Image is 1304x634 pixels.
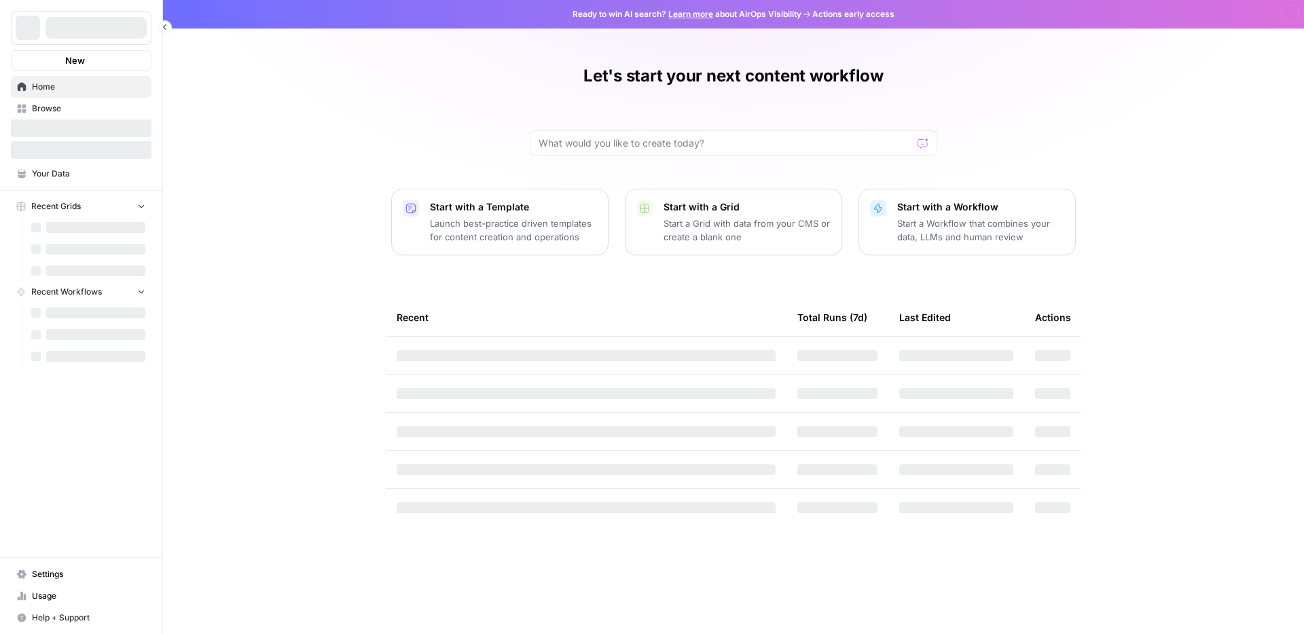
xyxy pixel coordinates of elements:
[11,76,151,98] a: Home
[664,217,831,244] p: Start a Grid with data from your CMS or create a blank one
[430,217,597,244] p: Launch best-practice driven templates for content creation and operations
[32,568,145,580] span: Settings
[897,217,1064,244] p: Start a Workflow that combines your data, LLMs and human review
[11,163,151,185] a: Your Data
[11,585,151,607] a: Usage
[31,200,81,212] span: Recent Grids
[32,590,145,602] span: Usage
[65,54,85,67] span: New
[11,563,151,585] a: Settings
[11,196,151,217] button: Recent Grids
[32,612,145,624] span: Help + Support
[1035,299,1071,336] div: Actions
[11,282,151,302] button: Recent Workflows
[397,299,776,336] div: Recent
[583,65,884,87] h1: Let's start your next content workflow
[899,299,951,336] div: Last Edited
[858,189,1076,255] button: Start with a WorkflowStart a Workflow that combines your data, LLMs and human review
[31,286,102,298] span: Recent Workflows
[897,200,1064,214] p: Start with a Workflow
[812,8,894,20] span: Actions early access
[625,189,842,255] button: Start with a GridStart a Grid with data from your CMS or create a blank one
[32,102,145,115] span: Browse
[11,607,151,629] button: Help + Support
[573,8,801,20] span: Ready to win AI search? about AirOps Visibility
[668,9,713,19] a: Learn more
[539,136,912,150] input: What would you like to create today?
[797,299,867,336] div: Total Runs (7d)
[430,200,597,214] p: Start with a Template
[32,168,145,180] span: Your Data
[664,200,831,214] p: Start with a Grid
[11,50,151,71] button: New
[11,98,151,119] a: Browse
[32,81,145,93] span: Home
[391,189,609,255] button: Start with a TemplateLaunch best-practice driven templates for content creation and operations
